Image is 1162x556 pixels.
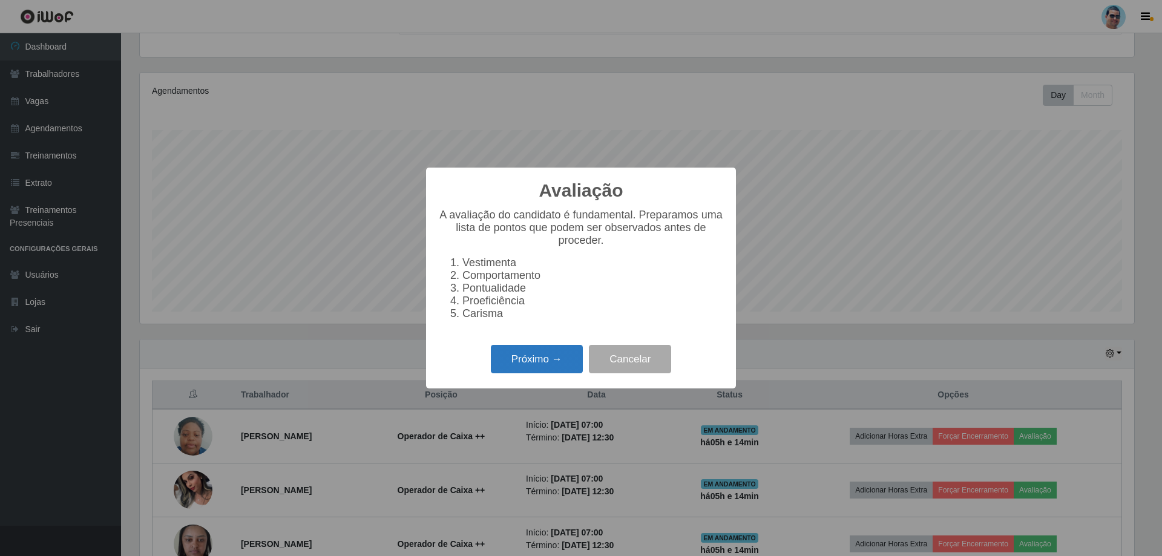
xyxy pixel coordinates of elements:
[462,282,724,295] li: Pontualidade
[491,345,583,373] button: Próximo →
[462,307,724,320] li: Carisma
[462,257,724,269] li: Vestimenta
[462,295,724,307] li: Proeficiência
[589,345,671,373] button: Cancelar
[462,269,724,282] li: Comportamento
[438,209,724,247] p: A avaliação do candidato é fundamental. Preparamos uma lista de pontos que podem ser observados a...
[539,180,623,201] h2: Avaliação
